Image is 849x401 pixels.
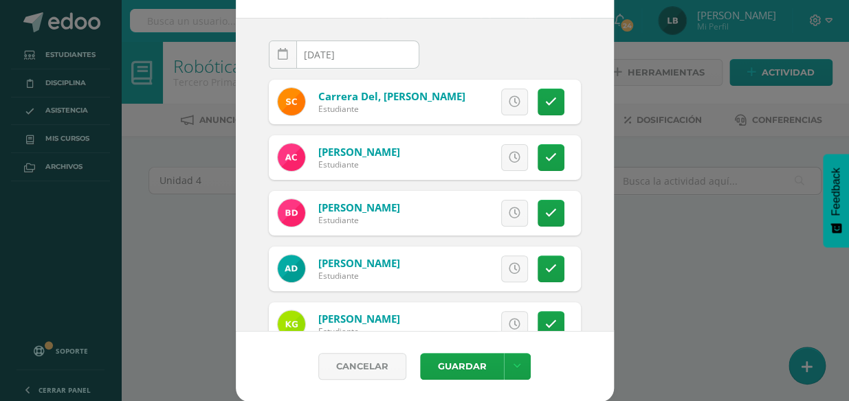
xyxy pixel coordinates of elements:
[278,310,305,338] img: a754813d8c4d8b54cfa1d206524095c4.png
[318,312,400,325] a: [PERSON_NAME]
[318,103,465,115] div: Estudiante
[420,353,504,380] button: Guardar
[278,255,305,282] img: d29a4471dc91c18d518a1dac6f4521fa.png
[278,199,305,227] img: dd667785afa1c39722fa5eeef9c7da0f.png
[436,312,474,337] span: Excusa
[318,270,400,282] div: Estudiante
[318,200,400,214] a: [PERSON_NAME]
[318,256,400,270] a: [PERSON_NAME]
[318,325,400,337] div: Estudiante
[318,145,400,159] a: [PERSON_NAME]
[278,88,305,115] img: d300575babbca80b10ee7266c5f958f7.png
[318,214,400,226] div: Estudiante
[823,154,849,247] button: Feedback - Mostrar encuesta
[436,145,474,170] span: Excusa
[318,89,465,103] a: Carrera del, [PERSON_NAME]
[436,89,474,115] span: Excusa
[318,353,406,380] a: Cancelar
[830,168,842,216] span: Feedback
[436,200,474,226] span: Excusa
[269,41,419,68] input: Fecha de Inasistencia
[318,159,400,170] div: Estudiante
[436,256,474,282] span: Excusa
[278,144,305,171] img: 5e84571e15a10e0d9f0f96342587bf1e.png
